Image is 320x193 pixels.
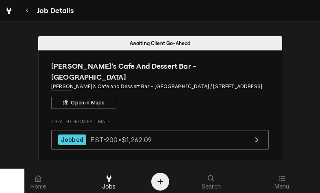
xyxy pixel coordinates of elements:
[51,119,269,125] span: Created From Estimate
[38,36,282,50] div: Status
[20,3,35,18] button: Navigate back
[51,97,116,109] button: Open in Maps
[176,172,246,191] a: Search
[74,172,144,191] a: Jobs
[51,130,269,150] a: View Estimate
[102,183,116,190] span: Jobs
[58,134,86,145] div: Jobbed
[51,61,269,83] span: Name
[247,172,317,191] a: Menu
[51,83,269,90] span: Address
[130,41,191,46] span: Awaiting Client Go-Ahead
[3,172,73,191] a: Home
[35,5,74,16] span: Job Details
[51,61,269,109] div: Client Information
[274,183,290,190] span: Menu
[30,183,46,190] span: Home
[2,3,16,18] a: Go to Jobs
[202,183,221,190] span: Search
[51,119,269,154] div: Created From Estimate
[90,135,152,143] span: EST-200 • $1,262.09
[151,173,169,191] button: Create Object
